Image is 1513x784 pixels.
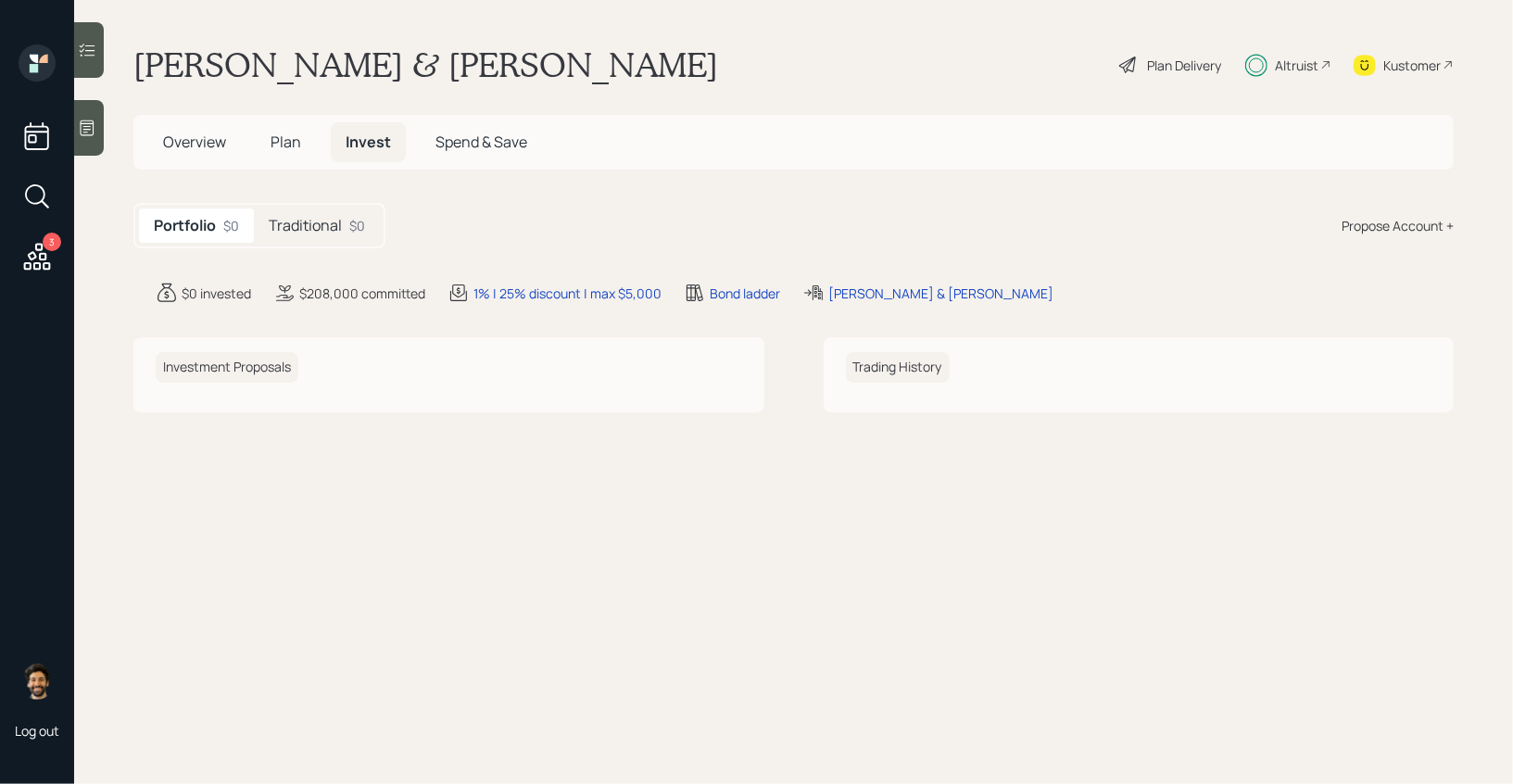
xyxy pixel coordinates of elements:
[1383,56,1441,75] div: Kustomer
[182,284,251,303] div: $0 invested
[346,132,391,152] span: Invest
[1147,56,1221,75] div: Plan Delivery
[299,284,425,303] div: $208,000 committed
[435,132,527,152] span: Spend & Save
[269,217,342,234] h5: Traditional
[156,352,298,383] h6: Investment Proposals
[473,284,662,303] div: 1% | 25% discount | max $5,000
[163,132,226,152] span: Overview
[19,663,56,700] img: eric-schwartz-headshot.png
[1275,56,1318,75] div: Altruist
[710,284,780,303] div: Bond ladder
[828,284,1053,303] div: [PERSON_NAME] & [PERSON_NAME]
[349,216,365,235] div: $0
[1342,216,1454,235] div: Propose Account +
[846,352,950,383] h6: Trading History
[271,132,301,152] span: Plan
[133,44,718,85] h1: [PERSON_NAME] & [PERSON_NAME]
[154,217,216,234] h5: Portfolio
[223,216,239,235] div: $0
[15,722,59,740] div: Log out
[43,233,61,251] div: 3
